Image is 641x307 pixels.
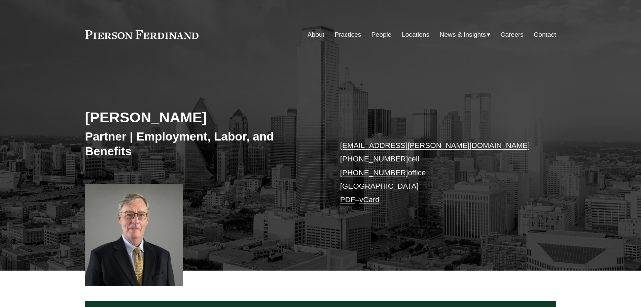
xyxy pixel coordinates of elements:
a: [PHONE_NUMBER] [340,168,408,177]
a: Locations [402,28,429,41]
span: News & Insights [440,29,486,41]
a: vCard [359,195,380,204]
a: People [371,28,392,41]
a: PDF [340,195,355,204]
h2: [PERSON_NAME] [85,109,321,126]
a: Careers [501,28,524,41]
a: About [308,28,324,41]
a: Contact [534,28,556,41]
a: [EMAIL_ADDRESS][PERSON_NAME][DOMAIN_NAME] [340,141,530,150]
a: [PHONE_NUMBER] [340,155,408,163]
h3: Partner | Employment, Labor, and Benefits [85,129,321,158]
a: folder dropdown [440,28,491,41]
p: cell office [GEOGRAPHIC_DATA] – [340,139,536,207]
a: Practices [334,28,361,41]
